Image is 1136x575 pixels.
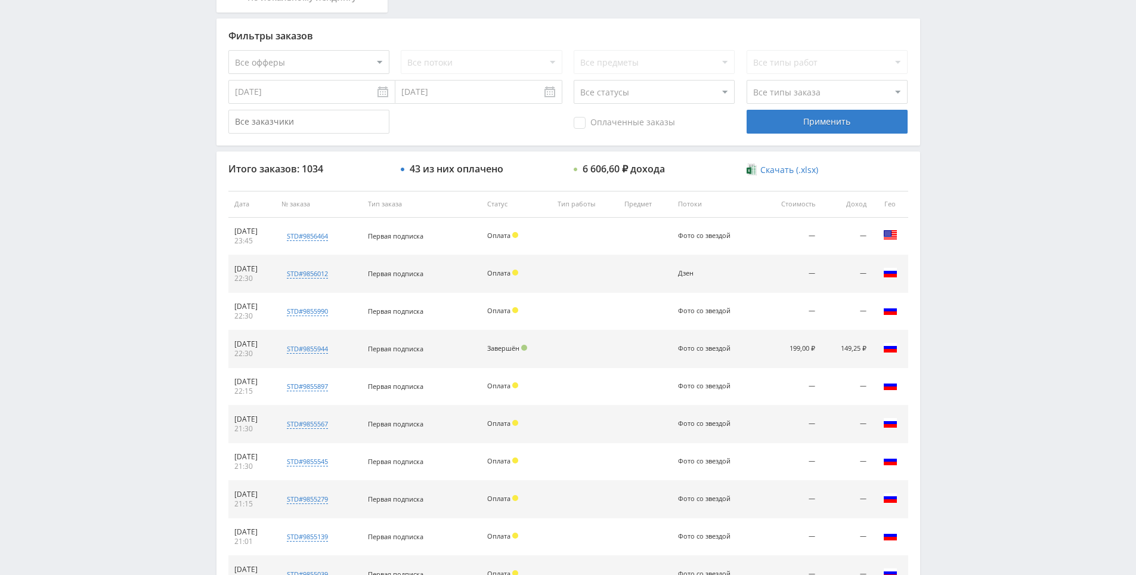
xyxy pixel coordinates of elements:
[287,269,328,279] div: std#9856012
[234,264,270,274] div: [DATE]
[821,518,872,556] td: —
[368,231,423,240] span: Первая подписка
[481,191,552,218] th: Статус
[287,532,328,542] div: std#9855139
[368,307,423,316] span: Первая подписка
[678,457,732,465] div: Фото со звездой
[287,382,328,391] div: std#9855897
[228,110,389,134] input: Все заказчики
[512,457,518,463] span: Холд
[759,293,821,330] td: —
[759,191,821,218] th: Стоимость
[228,163,389,174] div: Итого заказов: 1034
[747,164,818,176] a: Скачать (.xlsx)
[883,378,897,392] img: rus.png
[821,218,872,255] td: —
[487,231,510,240] span: Оплата
[618,191,671,218] th: Предмет
[883,491,897,505] img: rus.png
[759,406,821,443] td: —
[487,306,510,315] span: Оплата
[821,368,872,406] td: —
[410,163,503,174] div: 43 из них оплачено
[368,419,423,428] span: Первая подписка
[234,527,270,537] div: [DATE]
[512,270,518,276] span: Холд
[487,268,510,277] span: Оплата
[759,255,821,293] td: —
[276,191,362,218] th: № заказа
[228,30,908,41] div: Фильтры заказов
[234,339,270,349] div: [DATE]
[368,382,423,391] span: Первая подписка
[287,231,328,241] div: std#9856464
[512,307,518,313] span: Холд
[487,419,510,428] span: Оплата
[487,381,510,390] span: Оплата
[883,528,897,543] img: rus.png
[234,311,270,321] div: 22:30
[883,303,897,317] img: rus.png
[234,462,270,471] div: 21:30
[487,494,510,503] span: Оплата
[759,481,821,518] td: —
[228,191,276,218] th: Дата
[234,537,270,546] div: 21:01
[821,481,872,518] td: —
[672,191,759,218] th: Потоки
[821,255,872,293] td: —
[883,341,897,355] img: rus.png
[234,424,270,434] div: 21:30
[747,163,757,175] img: xlsx
[821,293,872,330] td: —
[759,330,821,368] td: 199,00 ₽
[678,232,732,240] div: Фото со звездой
[234,452,270,462] div: [DATE]
[234,377,270,387] div: [DATE]
[759,443,821,481] td: —
[821,406,872,443] td: —
[512,232,518,238] span: Холд
[234,236,270,246] div: 23:45
[512,420,518,426] span: Холд
[368,269,423,278] span: Первая подписка
[234,490,270,499] div: [DATE]
[368,344,423,353] span: Первая подписка
[821,330,872,368] td: 149,25 ₽
[234,499,270,509] div: 21:15
[883,265,897,280] img: rus.png
[287,344,328,354] div: std#9855944
[287,494,328,504] div: std#9855279
[521,345,527,351] span: Подтвержден
[883,228,897,242] img: usa.png
[883,453,897,468] img: rus.png
[678,270,732,277] div: Дзен
[287,419,328,429] div: std#9855567
[487,531,510,540] span: Оплата
[234,415,270,424] div: [DATE]
[234,227,270,236] div: [DATE]
[368,457,423,466] span: Первая подписка
[287,307,328,316] div: std#9855990
[759,368,821,406] td: —
[678,382,732,390] div: Фото со звездой
[872,191,908,218] th: Гео
[760,165,818,175] span: Скачать (.xlsx)
[362,191,481,218] th: Тип заказа
[552,191,618,218] th: Тип работы
[512,382,518,388] span: Холд
[487,344,519,353] span: Завершён
[883,416,897,430] img: rus.png
[234,349,270,358] div: 22:30
[512,533,518,539] span: Холд
[759,218,821,255] td: —
[821,443,872,481] td: —
[234,565,270,574] div: [DATE]
[234,302,270,311] div: [DATE]
[678,307,732,315] div: Фото со звездой
[583,163,665,174] div: 6 606,60 ₽ дохода
[678,420,732,428] div: Фото со звездой
[368,494,423,503] span: Первая подписка
[512,495,518,501] span: Холд
[821,191,872,218] th: Доход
